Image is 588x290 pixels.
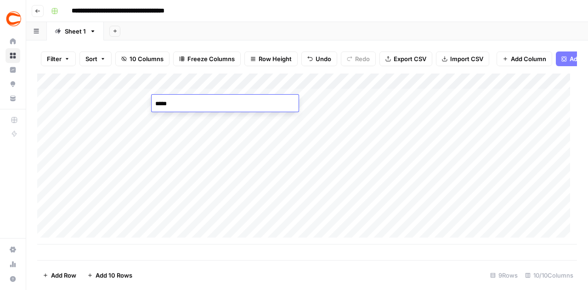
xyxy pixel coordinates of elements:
[6,91,20,106] a: Your Data
[259,54,292,63] span: Row Height
[130,54,164,63] span: 10 Columns
[244,51,298,66] button: Row Height
[521,268,577,283] div: 10/10 Columns
[301,51,337,66] button: Undo
[6,257,20,272] a: Usage
[6,77,20,91] a: Opportunities
[6,242,20,257] a: Settings
[6,272,20,286] button: Help + Support
[51,271,76,280] span: Add Row
[6,48,20,63] a: Browse
[316,54,331,63] span: Undo
[450,54,483,63] span: Import CSV
[6,34,20,49] a: Home
[85,54,97,63] span: Sort
[47,22,104,40] a: Sheet 1
[497,51,552,66] button: Add Column
[65,27,86,36] div: Sheet 1
[436,51,489,66] button: Import CSV
[41,51,76,66] button: Filter
[394,54,426,63] span: Export CSV
[6,63,20,77] a: Insights
[82,268,138,283] button: Add 10 Rows
[173,51,241,66] button: Freeze Columns
[47,54,62,63] span: Filter
[6,11,22,27] img: Covers Logo
[79,51,112,66] button: Sort
[341,51,376,66] button: Redo
[511,54,546,63] span: Add Column
[355,54,370,63] span: Redo
[115,51,170,66] button: 10 Columns
[486,268,521,283] div: 9 Rows
[6,7,20,30] button: Workspace: Covers
[379,51,432,66] button: Export CSV
[187,54,235,63] span: Freeze Columns
[37,268,82,283] button: Add Row
[96,271,132,280] span: Add 10 Rows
